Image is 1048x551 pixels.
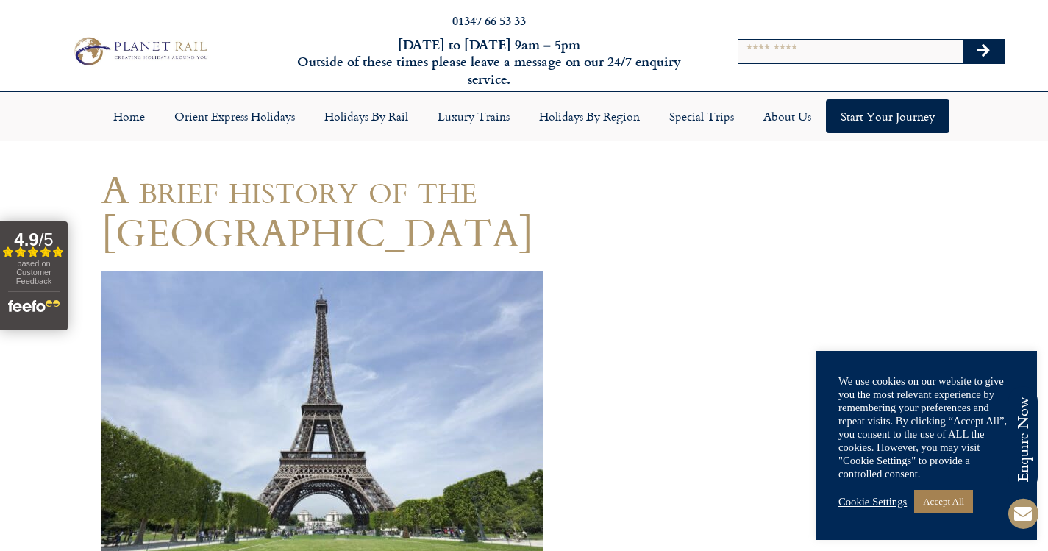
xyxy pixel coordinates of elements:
a: Orient Express Holidays [160,99,310,133]
a: Cookie Settings [838,495,907,508]
a: 01347 66 53 33 [452,12,526,29]
button: Search [963,40,1005,63]
a: Holidays by Rail [310,99,423,133]
a: Special Trips [655,99,749,133]
a: Accept All [914,490,973,513]
img: Planet Rail Train Holidays Logo [68,34,212,69]
div: We use cookies on our website to give you the most relevant experience by remembering your prefer... [838,374,1015,480]
nav: Menu [7,99,1041,133]
a: Start your Journey [826,99,949,133]
h6: [DATE] to [DATE] 9am – 5pm Outside of these times please leave a message on our 24/7 enquiry serv... [283,36,695,88]
h1: A brief history of the [GEOGRAPHIC_DATA] [101,167,653,254]
a: Home [99,99,160,133]
a: Luxury Trains [423,99,524,133]
a: About Us [749,99,826,133]
a: Holidays by Region [524,99,655,133]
